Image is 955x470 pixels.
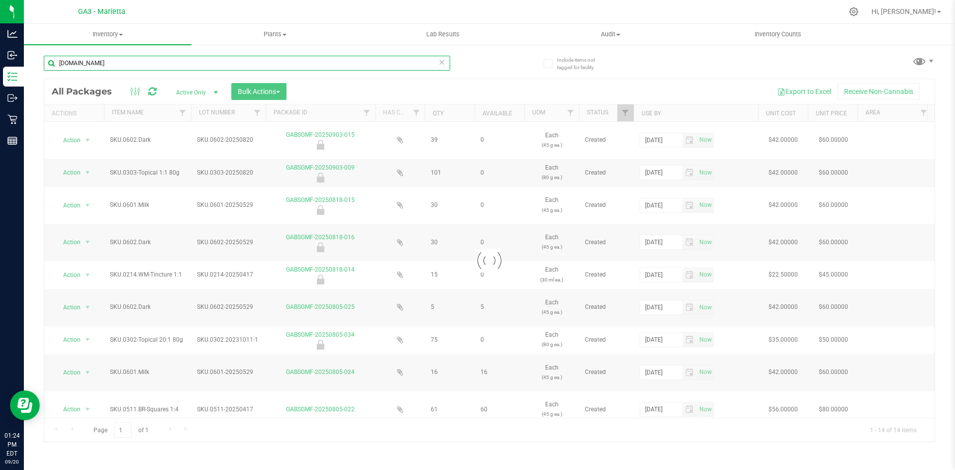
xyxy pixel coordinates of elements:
[24,30,191,39] span: Inventory
[438,56,445,69] span: Clear
[4,458,19,466] p: 09/20
[7,72,17,82] inline-svg: Inventory
[7,114,17,124] inline-svg: Retail
[527,30,694,39] span: Audit
[413,30,473,39] span: Lab Results
[741,30,815,39] span: Inventory Counts
[7,93,17,103] inline-svg: Outbound
[359,24,527,45] a: Lab Results
[527,24,694,45] a: Audit
[191,24,359,45] a: Plants
[557,56,607,71] span: Include items not tagged for facility
[871,7,936,15] span: Hi, [PERSON_NAME]!
[4,431,19,458] p: 01:24 PM EDT
[7,136,17,146] inline-svg: Reports
[10,390,40,420] iframe: Resource center
[24,24,191,45] a: Inventory
[44,56,450,71] input: Search Package ID, Item Name, SKU, Lot or Part Number...
[78,7,125,16] span: GA3 - Marietta
[694,24,862,45] a: Inventory Counts
[7,29,17,39] inline-svg: Analytics
[848,7,860,16] div: Manage settings
[192,30,359,39] span: Plants
[7,50,17,60] inline-svg: Inbound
